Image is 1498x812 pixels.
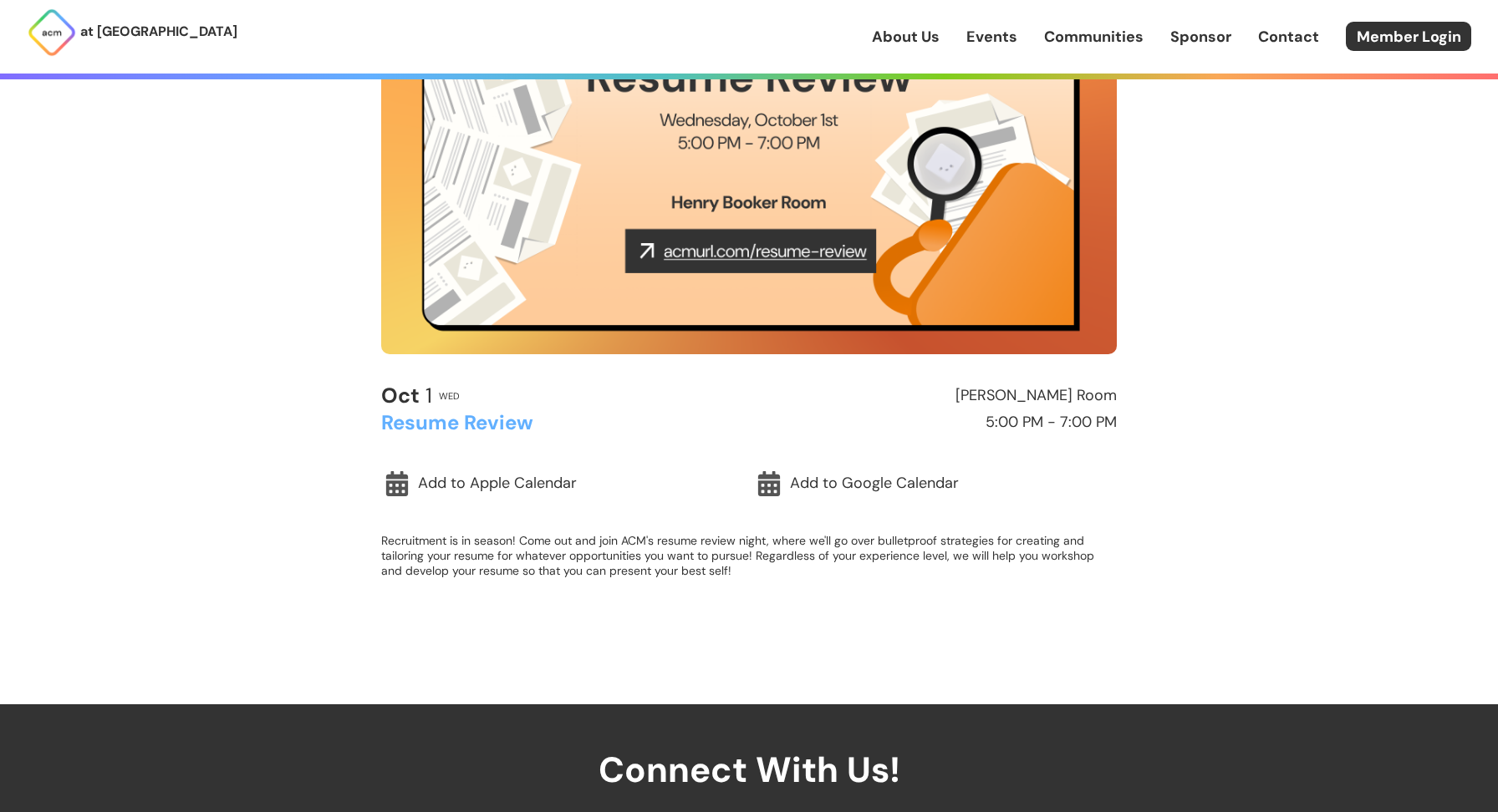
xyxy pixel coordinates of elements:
[381,384,432,408] h2: 1
[381,533,1117,578] p: Recruitment is in season! Come out and join ACM's resume review night, where we'll go over bullet...
[430,704,1068,789] h2: Connect With Us!
[757,388,1117,404] h2: [PERSON_NAME] Room
[381,464,745,503] a: Add to Apple Calendar
[27,8,237,58] a: at [GEOGRAPHIC_DATA]
[439,391,460,401] h2: Wed
[872,26,940,48] a: About Us
[27,8,77,58] img: ACM Logo
[1346,22,1471,51] a: Member Login
[381,412,741,434] h2: Resume Review
[1170,26,1231,48] a: Sponsor
[80,21,237,43] p: at [GEOGRAPHIC_DATA]
[1044,26,1144,48] a: Communities
[1258,26,1319,48] a: Contact
[966,26,1017,48] a: Events
[381,382,420,409] b: Oct
[757,414,1117,431] h2: 5:00 PM - 7:00 PM
[753,464,1117,503] a: Add to Google Calendar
